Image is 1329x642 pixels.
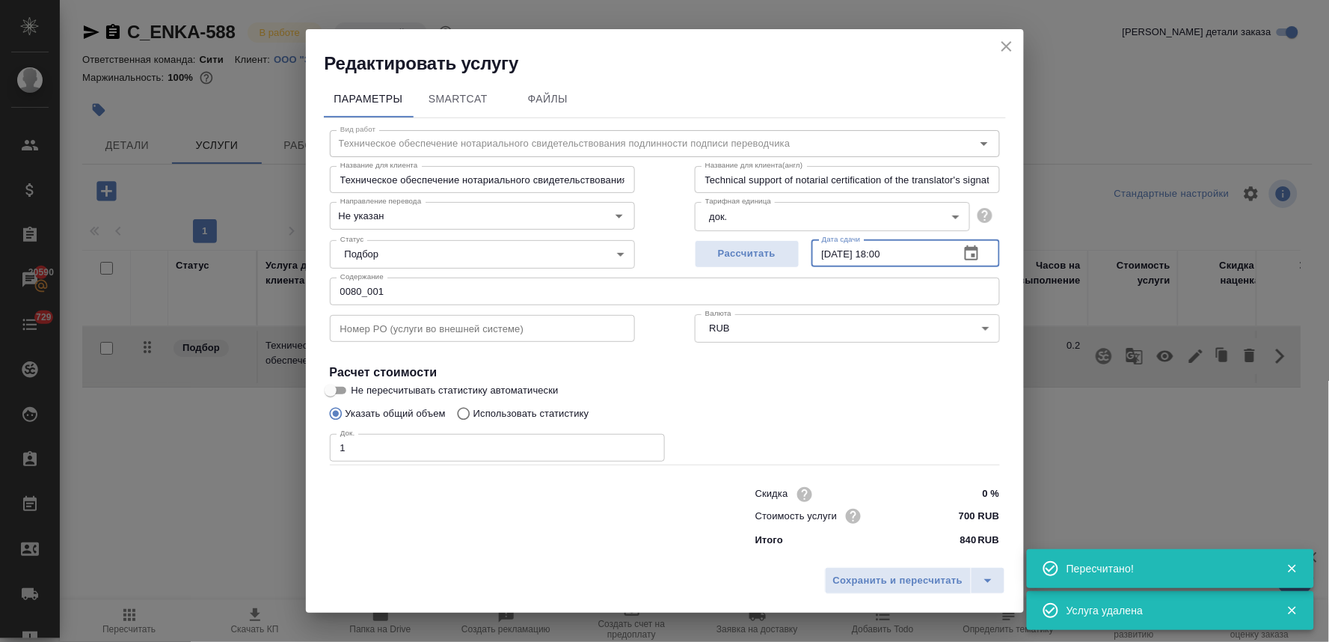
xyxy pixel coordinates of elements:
span: Параметры [333,90,405,108]
div: Подбор [330,240,635,269]
p: RUB [978,533,1000,548]
span: Не пересчитывать статистику автоматически [352,383,559,398]
button: RUB [705,322,734,334]
span: Сохранить и пересчитать [833,572,963,590]
div: Услуга удалена [1066,603,1264,618]
button: Рассчитать [695,240,799,268]
p: Указать общий объем [346,406,446,421]
span: Рассчитать [703,245,791,263]
div: RUB [695,314,1000,343]
button: Open [609,206,630,227]
div: split button [825,567,1005,594]
button: Закрыть [1277,604,1307,617]
p: Использовать статистику [473,406,589,421]
p: Итого [755,533,783,548]
div: Пересчитано! [1066,561,1264,576]
button: Подбор [340,248,384,260]
button: close [995,35,1018,58]
h2: Редактировать услугу [325,52,1024,76]
span: Файлы [512,90,584,108]
p: 840 [960,533,977,548]
input: ✎ Введи что-нибудь [943,483,999,505]
button: Закрыть [1277,562,1307,575]
h4: Расчет стоимости [330,364,1000,382]
span: SmartCat [423,90,494,108]
p: Скидка [755,486,788,501]
p: Стоимость услуги [755,509,838,524]
input: ✎ Введи что-нибудь [943,505,999,527]
div: док. [695,202,970,230]
button: док. [705,210,732,223]
button: Сохранить и пересчитать [825,567,972,594]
